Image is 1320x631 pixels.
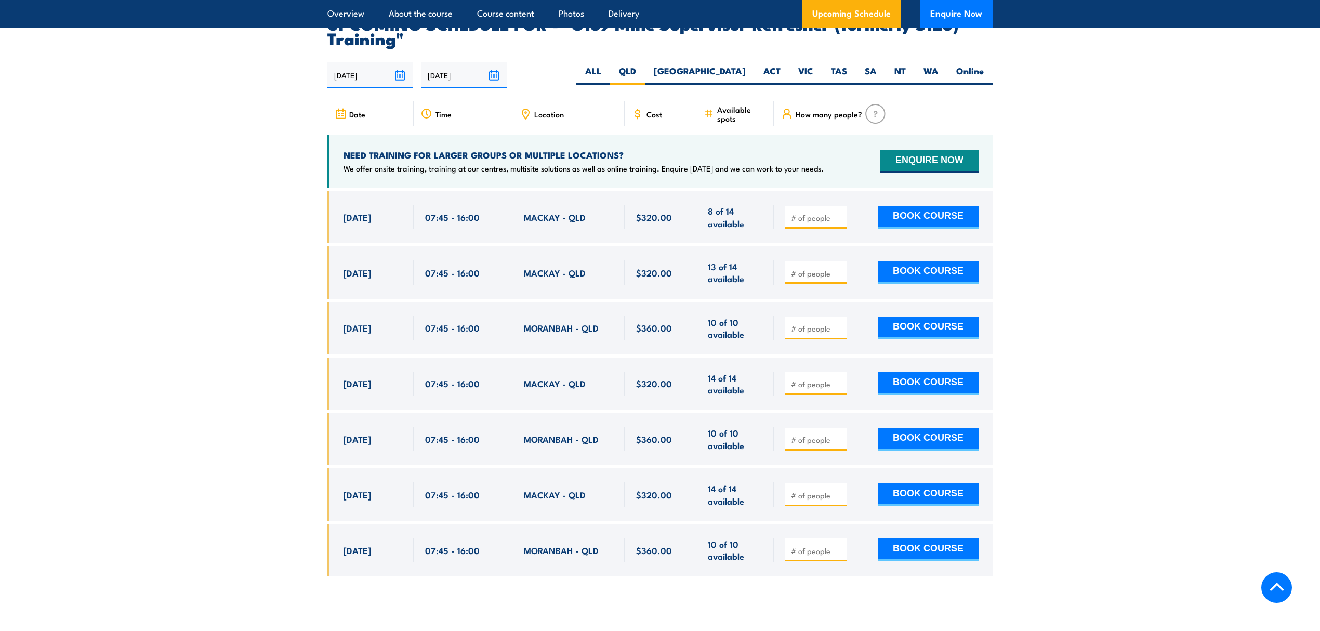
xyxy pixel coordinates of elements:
span: [DATE] [344,267,371,279]
span: How many people? [796,110,862,119]
input: # of people [791,323,843,334]
span: 13 of 14 available [708,260,762,285]
input: To date [421,62,507,88]
span: 10 of 10 available [708,316,762,340]
span: 10 of 10 available [708,427,762,451]
span: Time [435,110,452,119]
span: [DATE] [344,211,371,223]
span: $360.00 [636,544,672,556]
button: BOOK COURSE [878,261,979,284]
label: NT [886,65,915,85]
span: $320.00 [636,211,672,223]
span: MORANBAH - QLD [524,433,599,445]
h2: UPCOMING SCHEDULE FOR - "G189 Mine Supervisor Refresher (formerly S123) Training" [327,16,993,45]
button: BOOK COURSE [878,206,979,229]
input: # of people [791,379,843,389]
input: # of people [791,268,843,279]
span: Date [349,110,365,119]
h4: NEED TRAINING FOR LARGER GROUPS OR MULTIPLE LOCATIONS? [344,149,824,161]
span: 07:45 - 16:00 [425,433,480,445]
label: TAS [822,65,856,85]
label: ACT [755,65,789,85]
span: 07:45 - 16:00 [425,211,480,223]
span: Cost [646,110,662,119]
label: VIC [789,65,822,85]
span: Location [534,110,564,119]
p: We offer onsite training, training at our centres, multisite solutions as well as online training... [344,163,824,174]
button: BOOK COURSE [878,428,979,451]
span: [DATE] [344,377,371,389]
input: # of people [791,213,843,223]
span: 07:45 - 16:00 [425,267,480,279]
label: SA [856,65,886,85]
span: [DATE] [344,433,371,445]
span: $320.00 [636,267,672,279]
span: 8 of 14 available [708,205,762,229]
button: BOOK COURSE [878,372,979,395]
span: $360.00 [636,322,672,334]
input: # of people [791,435,843,445]
span: 14 of 14 available [708,372,762,396]
label: ALL [576,65,610,85]
input: # of people [791,546,843,556]
span: MACKAY - QLD [524,211,586,223]
span: 07:45 - 16:00 [425,489,480,501]
button: ENQUIRE NOW [880,150,979,173]
button: BOOK COURSE [878,483,979,506]
span: Available spots [717,105,767,123]
span: 07:45 - 16:00 [425,377,480,389]
span: MORANBAH - QLD [524,322,599,334]
span: 07:45 - 16:00 [425,544,480,556]
span: [DATE] [344,544,371,556]
span: $320.00 [636,489,672,501]
input: # of people [791,490,843,501]
input: From date [327,62,413,88]
span: MACKAY - QLD [524,267,586,279]
span: [DATE] [344,322,371,334]
span: MORANBAH - QLD [524,544,599,556]
button: BOOK COURSE [878,317,979,339]
span: 14 of 14 available [708,482,762,507]
span: $320.00 [636,377,672,389]
label: QLD [610,65,645,85]
button: BOOK COURSE [878,538,979,561]
label: [GEOGRAPHIC_DATA] [645,65,755,85]
span: $360.00 [636,433,672,445]
span: 10 of 10 available [708,538,762,562]
span: MACKAY - QLD [524,377,586,389]
span: MACKAY - QLD [524,489,586,501]
span: [DATE] [344,489,371,501]
label: WA [915,65,947,85]
span: 07:45 - 16:00 [425,322,480,334]
label: Online [947,65,993,85]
